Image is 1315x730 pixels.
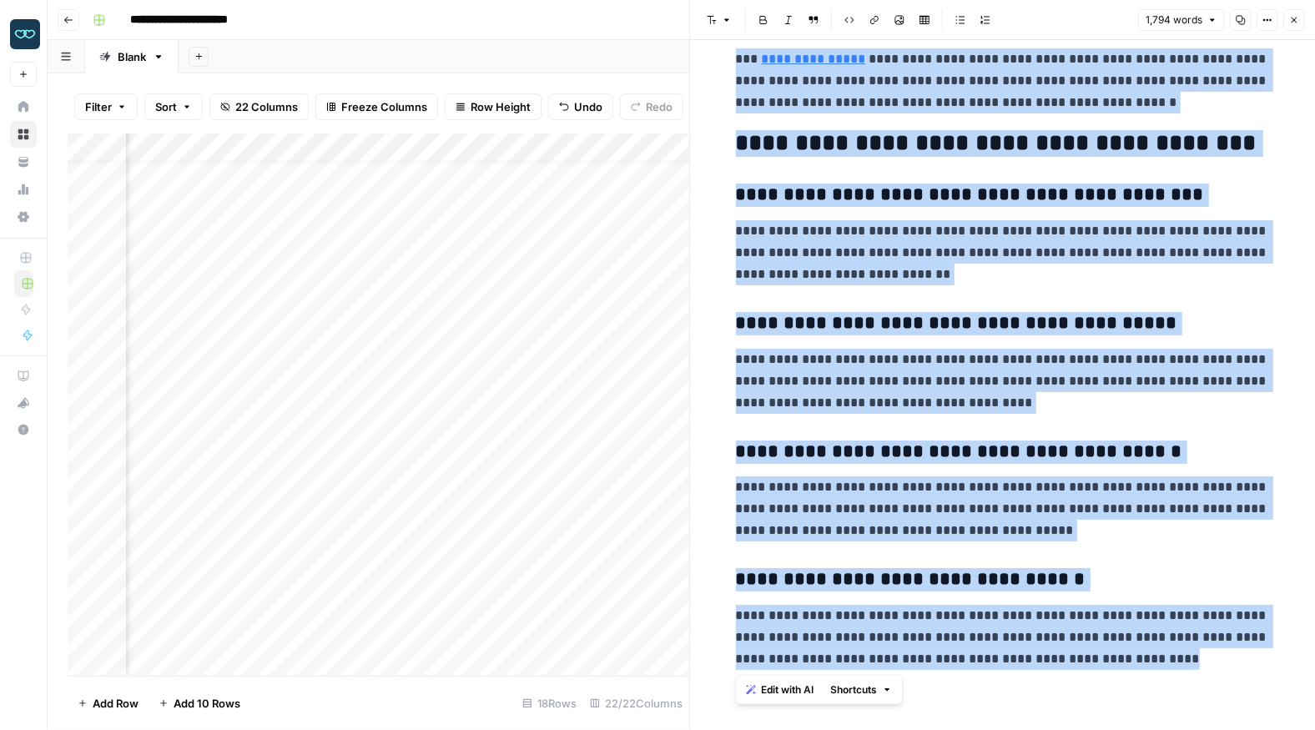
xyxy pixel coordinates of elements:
button: Row Height [445,93,542,120]
span: Add Row [93,695,139,712]
button: 22 Columns [209,93,309,120]
button: Edit with AI [739,679,820,701]
button: Filter [74,93,138,120]
div: Blank [118,48,146,65]
button: Add 10 Rows [149,690,250,717]
button: What's new? [10,390,37,416]
span: Filter [85,98,112,115]
a: Blank [85,40,179,73]
button: Shortcuts [824,679,899,701]
button: Workspace: Zola Inc [10,13,37,55]
div: 18 Rows [516,690,583,717]
div: 22/22 Columns [583,690,689,717]
img: Zola Inc Logo [10,19,40,49]
button: Undo [548,93,613,120]
span: 22 Columns [235,98,298,115]
button: 1,794 words [1138,9,1225,31]
button: Redo [620,93,683,120]
a: Settings [10,204,37,230]
a: Home [10,93,37,120]
span: Shortcuts [830,682,877,697]
button: Add Row [68,690,149,717]
a: Browse [10,121,37,148]
span: Freeze Columns [341,98,427,115]
a: Your Data [10,149,37,175]
span: Redo [646,98,673,115]
button: Freeze Columns [315,93,438,120]
a: Usage [10,176,37,203]
span: Sort [155,98,177,115]
span: Undo [574,98,602,115]
span: Add 10 Rows [174,695,240,712]
button: Sort [144,93,203,120]
span: Row Height [471,98,531,115]
a: AirOps Academy [10,363,37,390]
span: 1,794 words [1146,13,1202,28]
div: What's new? [11,390,36,415]
button: Help + Support [10,416,37,443]
span: Edit with AI [761,682,814,697]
